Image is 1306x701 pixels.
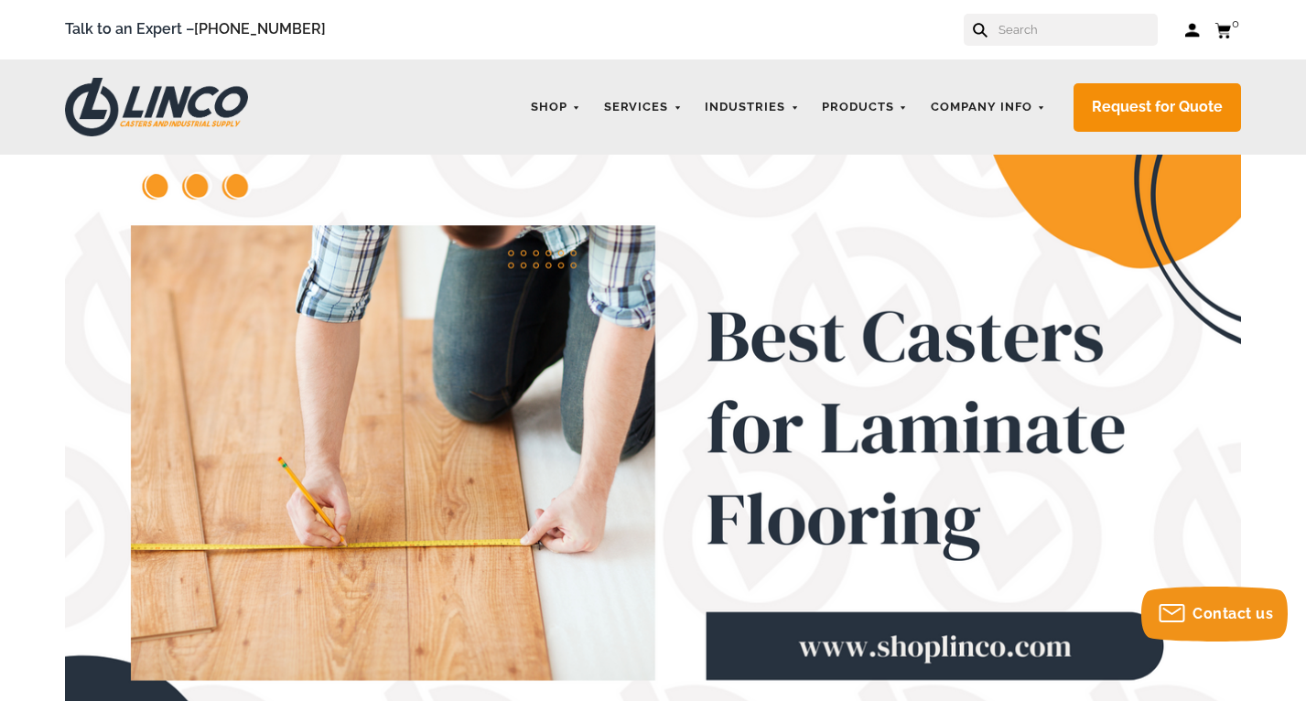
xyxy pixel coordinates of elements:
img: LINCO CASTERS & INDUSTRIAL SUPPLY [65,78,248,136]
a: Industries [696,90,808,125]
button: Contact us [1141,587,1288,642]
a: Shop [522,90,590,125]
a: Request for Quote [1074,83,1241,132]
a: Services [595,90,692,125]
a: Log in [1185,21,1201,39]
span: Contact us [1193,605,1273,622]
a: Company Info [922,90,1055,125]
input: Search [997,14,1158,46]
a: 0 [1214,18,1241,41]
span: 0 [1232,16,1239,30]
span: Talk to an Expert – [65,17,326,42]
a: Products [813,90,917,125]
a: [PHONE_NUMBER] [194,20,326,38]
